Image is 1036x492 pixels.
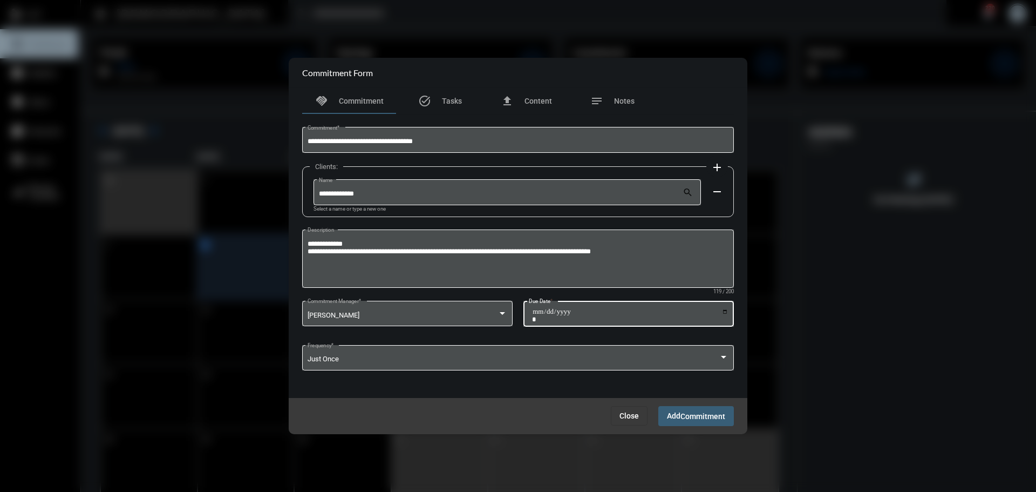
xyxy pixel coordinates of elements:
[339,97,384,105] span: Commitment
[658,406,734,426] button: AddCommitment
[308,311,359,319] span: [PERSON_NAME]
[619,412,639,420] span: Close
[590,95,603,107] mat-icon: notes
[611,406,647,426] button: Close
[713,289,734,295] mat-hint: 119 / 200
[680,412,725,421] span: Commitment
[683,187,696,200] mat-icon: search
[711,161,724,174] mat-icon: add
[667,412,725,420] span: Add
[308,355,339,363] span: Just Once
[442,97,462,105] span: Tasks
[711,185,724,198] mat-icon: remove
[501,95,514,107] mat-icon: file_upload
[418,95,431,107] mat-icon: task_alt
[614,97,635,105] span: Notes
[315,95,328,107] mat-icon: handshake
[313,206,386,212] mat-hint: Select a name or type a new one
[310,163,343,171] label: Clients:
[524,97,552,105] span: Content
[302,68,373,78] h2: Commitment Form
